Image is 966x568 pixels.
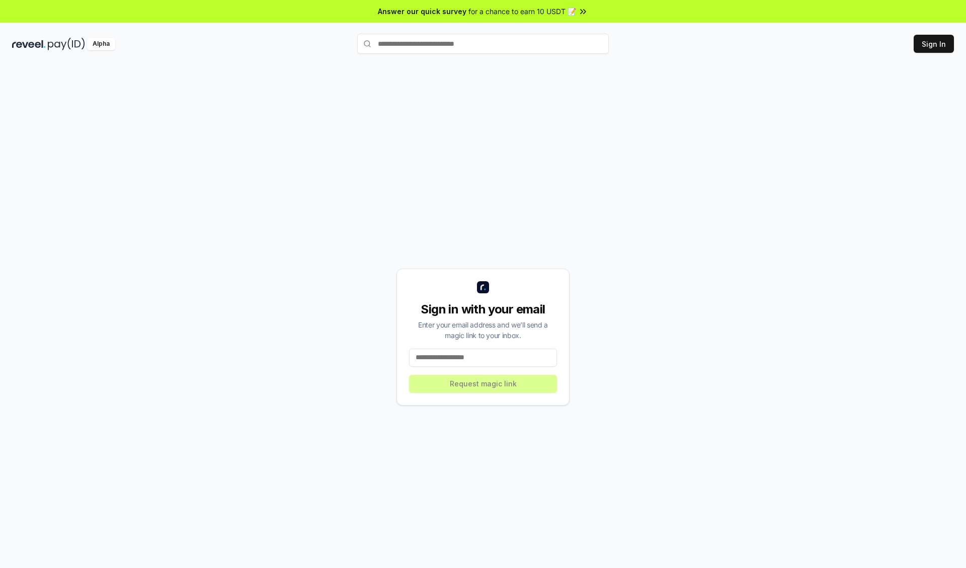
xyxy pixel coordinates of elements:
div: Alpha [87,38,115,50]
div: Sign in with your email [409,301,557,317]
img: reveel_dark [12,38,46,50]
img: pay_id [48,38,85,50]
span: for a chance to earn 10 USDT 📝 [468,6,576,17]
span: Answer our quick survey [378,6,466,17]
div: Enter your email address and we’ll send a magic link to your inbox. [409,319,557,341]
button: Sign In [914,35,954,53]
img: logo_small [477,281,489,293]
